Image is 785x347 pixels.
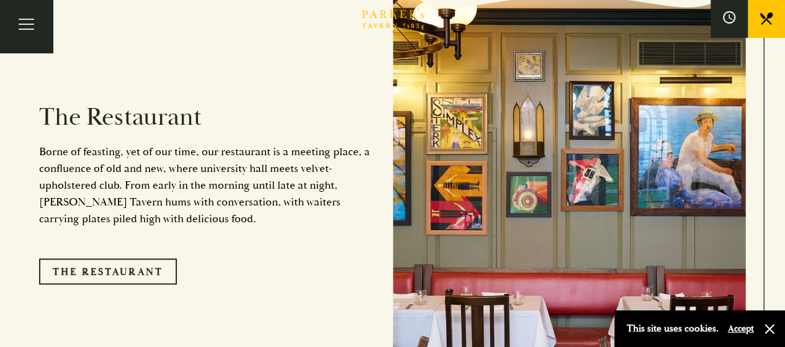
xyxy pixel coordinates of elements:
h2: The Restaurant [39,102,374,132]
button: Accept [728,323,754,335]
a: The Restaurant [39,258,177,284]
button: Close and accept [763,323,776,335]
p: This site uses cookies. [627,320,719,338]
p: Borne of feasting, yet of our time, our restaurant is a meeting place, a confluence of old and ne... [39,143,374,227]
